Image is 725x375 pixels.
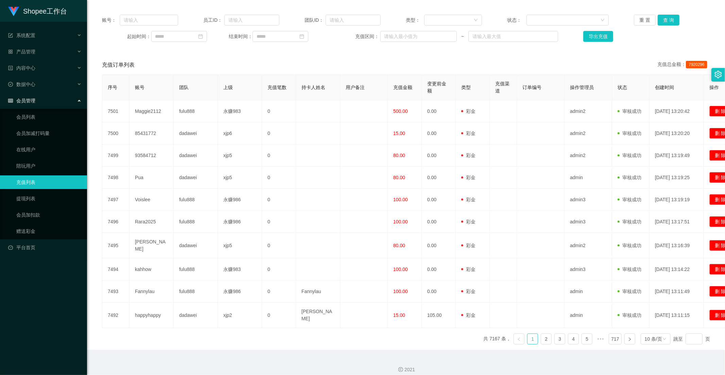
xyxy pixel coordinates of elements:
[618,153,641,158] span: 审核成功
[474,18,478,23] i: 图标: down
[203,17,224,24] span: 员工ID：
[618,267,641,272] span: 审核成功
[570,85,594,90] span: 操作管理员
[16,192,82,205] a: 提现列表
[393,131,405,136] span: 15.00
[393,267,408,272] span: 100.00
[461,197,476,202] span: 彩金
[507,17,527,24] span: 状态：
[267,85,287,90] span: 充值笔数
[198,34,203,39] i: 图标: calendar
[8,82,35,87] span: 数据中心
[16,208,82,222] a: 会员加扣款
[8,82,13,87] i: 图标: check-circle-o
[655,85,674,90] span: 创建时间
[16,143,82,156] a: 在线用户
[422,144,456,167] td: 0.00
[16,110,82,124] a: 会员列表
[618,243,641,248] span: 审核成功
[650,100,704,122] td: [DATE] 13:20:42
[8,8,67,14] a: Shopee工作台
[174,189,218,211] td: fulu888
[102,258,130,280] td: 7494
[130,258,174,280] td: kahhow
[393,243,405,248] span: 80.00
[624,334,635,344] li: 下一页
[218,233,262,258] td: xjp5
[174,280,218,303] td: fulu888
[461,267,476,272] span: 彩金
[568,334,579,344] a: 4
[517,337,521,341] i: 图标: left
[565,100,612,122] td: admin2
[218,303,262,328] td: xjp2
[393,175,405,180] span: 80.00
[8,49,13,54] i: 图标: appstore-o
[8,49,35,54] span: 产品管理
[262,189,296,211] td: 0
[657,61,710,69] div: 充值总金额：
[461,85,471,90] span: 类型
[174,303,218,328] td: dadawei
[618,108,641,114] span: 审核成功
[262,122,296,144] td: 0
[8,98,35,103] span: 会员管理
[565,189,612,211] td: admin3
[555,334,565,344] a: 3
[262,303,296,328] td: 0
[565,211,612,233] td: admin3
[16,126,82,140] a: 会员加减打码量
[16,175,82,189] a: 充值列表
[618,175,641,180] span: 审核成功
[8,33,35,38] span: 系统配置
[422,211,456,233] td: 0.00
[393,219,408,224] span: 100.00
[541,334,551,344] a: 2
[483,334,511,344] li: 共 7167 条，
[398,367,403,372] i: 图标: copyright
[583,31,613,42] button: 导出充值
[8,241,82,254] a: 图标: dashboard平台首页
[650,280,704,303] td: [DATE] 13:11:49
[457,33,469,40] span: ~
[8,7,19,16] img: logo.9652507e.png
[262,233,296,258] td: 0
[565,233,612,258] td: admin2
[422,303,456,328] td: 105.00
[262,144,296,167] td: 0
[461,175,476,180] span: 彩金
[346,85,365,90] span: 用户备注
[673,334,710,344] div: 跳至 页
[565,258,612,280] td: admin3
[8,98,13,103] i: 图标: table
[609,334,621,344] a: 717
[355,33,380,40] span: 充值区间：
[135,85,144,90] span: 账号
[634,15,656,25] button: 重 置
[102,100,130,122] td: 7501
[174,144,218,167] td: dadawei
[461,219,476,224] span: 彩金
[262,280,296,303] td: 0
[554,334,565,344] li: 3
[650,122,704,144] td: [DATE] 13:20:20
[262,211,296,233] td: 0
[650,258,704,280] td: [DATE] 13:14:22
[422,258,456,280] td: 0.00
[427,81,446,93] span: 变更前金额
[393,312,405,318] span: 15.00
[218,211,262,233] td: 永赚986
[102,280,130,303] td: 7493
[102,189,130,211] td: 7497
[461,153,476,158] span: 彩金
[618,312,641,318] span: 审核成功
[296,303,340,328] td: [PERSON_NAME]
[92,366,720,373] div: 2021
[422,167,456,189] td: 0.00
[326,15,381,25] input: 请输入
[709,85,719,90] span: 操作
[565,280,612,303] td: admin
[127,33,151,40] span: 起始时间：
[102,122,130,144] td: 7500
[650,303,704,328] td: [DATE] 13:11:15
